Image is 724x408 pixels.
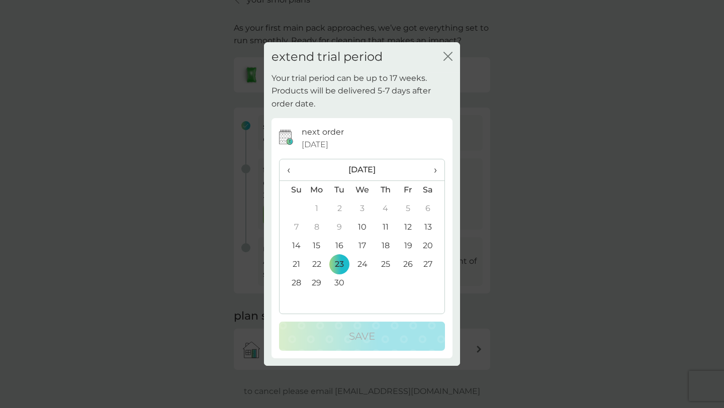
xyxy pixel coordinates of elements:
[419,218,444,237] td: 13
[271,50,383,64] h2: extend trial period
[351,180,374,199] th: We
[305,237,328,255] td: 15
[280,180,305,199] th: Su
[280,218,305,237] td: 7
[302,126,344,139] p: next order
[302,138,328,151] span: [DATE]
[419,180,444,199] th: Sa
[305,159,419,181] th: [DATE]
[305,180,328,199] th: Mo
[305,274,328,292] td: 29
[397,255,419,274] td: 26
[328,237,351,255] td: 16
[305,199,328,218] td: 1
[279,322,445,351] button: Save
[374,218,397,237] td: 11
[305,218,328,237] td: 8
[374,199,397,218] td: 4
[287,159,298,180] span: ‹
[374,237,397,255] td: 18
[305,255,328,274] td: 22
[328,218,351,237] td: 9
[328,180,351,199] th: Tu
[351,255,374,274] td: 24
[280,237,305,255] td: 14
[397,218,419,237] td: 12
[419,199,444,218] td: 6
[351,237,374,255] td: 17
[397,237,419,255] td: 19
[374,255,397,274] td: 25
[397,180,419,199] th: Fr
[271,72,452,111] p: Your trial period can be up to 17 weeks. Products will be delivered 5-7 days after order date.
[443,52,452,62] button: close
[328,255,351,274] td: 23
[397,199,419,218] td: 5
[419,237,444,255] td: 20
[374,180,397,199] th: Th
[351,218,374,237] td: 10
[328,274,351,292] td: 30
[280,274,305,292] td: 28
[419,255,444,274] td: 27
[280,255,305,274] td: 21
[427,159,437,180] span: ›
[349,328,375,344] p: Save
[351,199,374,218] td: 3
[328,199,351,218] td: 2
